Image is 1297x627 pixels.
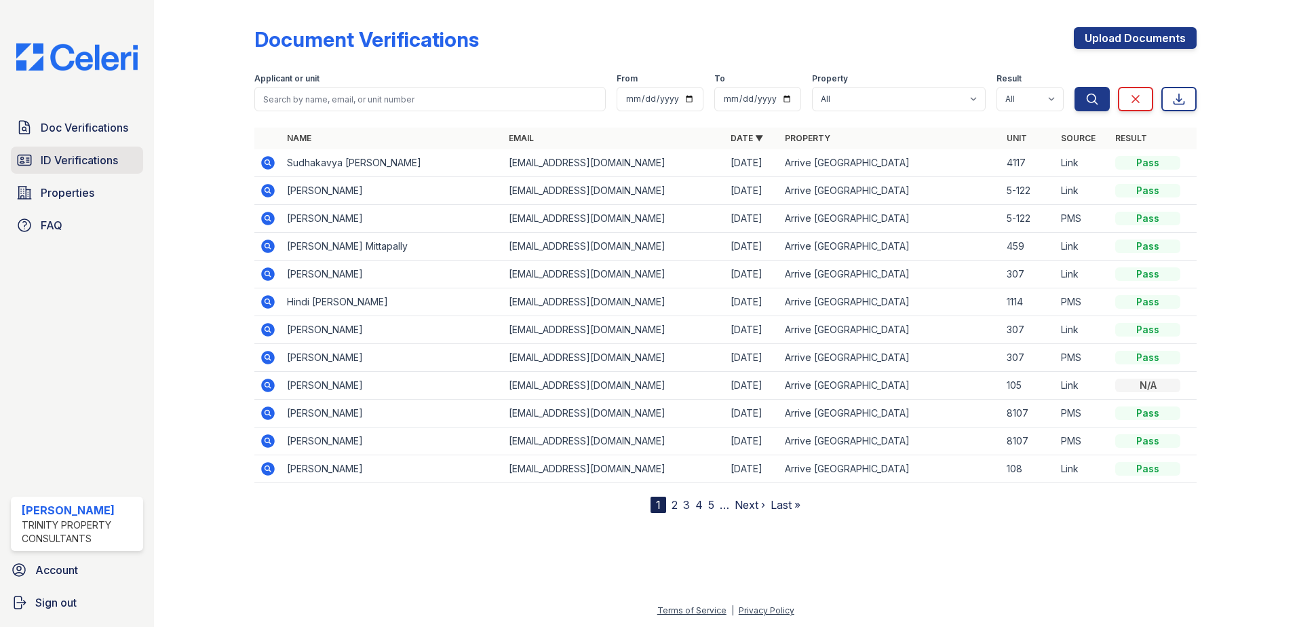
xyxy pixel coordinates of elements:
td: 105 [1001,372,1056,400]
td: Arrive [GEOGRAPHIC_DATA] [779,316,1001,344]
div: Pass [1115,267,1180,281]
a: Properties [11,179,143,206]
td: [DATE] [725,400,779,427]
td: [EMAIL_ADDRESS][DOMAIN_NAME] [503,455,725,483]
a: Sign out [5,589,149,616]
td: Arrive [GEOGRAPHIC_DATA] [779,205,1001,233]
td: Arrive [GEOGRAPHIC_DATA] [779,455,1001,483]
td: [PERSON_NAME] [282,455,503,483]
td: Arrive [GEOGRAPHIC_DATA] [779,344,1001,372]
div: Pass [1115,295,1180,309]
td: Arrive [GEOGRAPHIC_DATA] [779,149,1001,177]
td: 5-122 [1001,177,1056,205]
td: 307 [1001,344,1056,372]
td: 108 [1001,455,1056,483]
a: FAQ [11,212,143,239]
td: [DATE] [725,205,779,233]
td: Arrive [GEOGRAPHIC_DATA] [779,261,1001,288]
td: PMS [1056,344,1110,372]
a: ID Verifications [11,147,143,174]
div: | [731,605,734,615]
td: [DATE] [725,149,779,177]
span: Sign out [35,594,77,611]
span: … [720,497,729,513]
td: [EMAIL_ADDRESS][DOMAIN_NAME] [503,149,725,177]
td: [DATE] [725,372,779,400]
td: Link [1056,316,1110,344]
div: N/A [1115,379,1180,392]
label: Property [812,73,848,84]
a: Account [5,556,149,584]
a: Unit [1007,133,1027,143]
div: Pass [1115,184,1180,197]
img: CE_Logo_Blue-a8612792a0a2168367f1c8372b55b34899dd931a85d93a1a3d3e32e68fde9ad4.png [5,43,149,71]
td: 8107 [1001,400,1056,427]
td: [DATE] [725,427,779,455]
td: [PERSON_NAME] Mittapally [282,233,503,261]
td: Link [1056,261,1110,288]
td: [PERSON_NAME] [282,344,503,372]
td: [DATE] [725,233,779,261]
div: 1 [651,497,666,513]
label: Result [996,73,1022,84]
div: Trinity Property Consultants [22,518,138,546]
a: Source [1061,133,1096,143]
td: [PERSON_NAME] [282,261,503,288]
td: [DATE] [725,316,779,344]
label: Applicant or unit [254,73,320,84]
td: [EMAIL_ADDRESS][DOMAIN_NAME] [503,233,725,261]
td: PMS [1056,205,1110,233]
td: Arrive [GEOGRAPHIC_DATA] [779,400,1001,427]
div: [PERSON_NAME] [22,502,138,518]
div: Pass [1115,323,1180,337]
td: 307 [1001,316,1056,344]
a: 2 [672,498,678,512]
td: [EMAIL_ADDRESS][DOMAIN_NAME] [503,372,725,400]
td: 1114 [1001,288,1056,316]
label: To [714,73,725,84]
td: [EMAIL_ADDRESS][DOMAIN_NAME] [503,400,725,427]
span: Doc Verifications [41,119,128,136]
td: Sudhakavya [PERSON_NAME] [282,149,503,177]
div: Pass [1115,212,1180,225]
td: PMS [1056,427,1110,455]
td: 4117 [1001,149,1056,177]
td: PMS [1056,288,1110,316]
td: [EMAIL_ADDRESS][DOMAIN_NAME] [503,177,725,205]
td: [PERSON_NAME] [282,205,503,233]
td: 307 [1001,261,1056,288]
a: Email [509,133,534,143]
td: Link [1056,149,1110,177]
div: Pass [1115,406,1180,420]
a: Name [287,133,311,143]
a: Result [1115,133,1147,143]
span: ID Verifications [41,152,118,168]
td: 459 [1001,233,1056,261]
div: Pass [1115,434,1180,448]
td: Link [1056,233,1110,261]
td: [EMAIL_ADDRESS][DOMAIN_NAME] [503,344,725,372]
a: Privacy Policy [739,605,794,615]
td: [EMAIL_ADDRESS][DOMAIN_NAME] [503,205,725,233]
td: [EMAIL_ADDRESS][DOMAIN_NAME] [503,316,725,344]
td: Arrive [GEOGRAPHIC_DATA] [779,233,1001,261]
td: PMS [1056,400,1110,427]
td: [DATE] [725,177,779,205]
td: Arrive [GEOGRAPHIC_DATA] [779,372,1001,400]
a: Doc Verifications [11,114,143,141]
a: 4 [695,498,703,512]
td: Link [1056,455,1110,483]
a: 5 [708,498,714,512]
td: 8107 [1001,427,1056,455]
a: 3 [683,498,690,512]
div: Document Verifications [254,27,479,52]
td: [DATE] [725,455,779,483]
div: Pass [1115,156,1180,170]
a: Last » [771,498,800,512]
td: [PERSON_NAME] [282,372,503,400]
a: Next › [735,498,765,512]
span: Account [35,562,78,578]
td: [DATE] [725,344,779,372]
td: [EMAIL_ADDRESS][DOMAIN_NAME] [503,288,725,316]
